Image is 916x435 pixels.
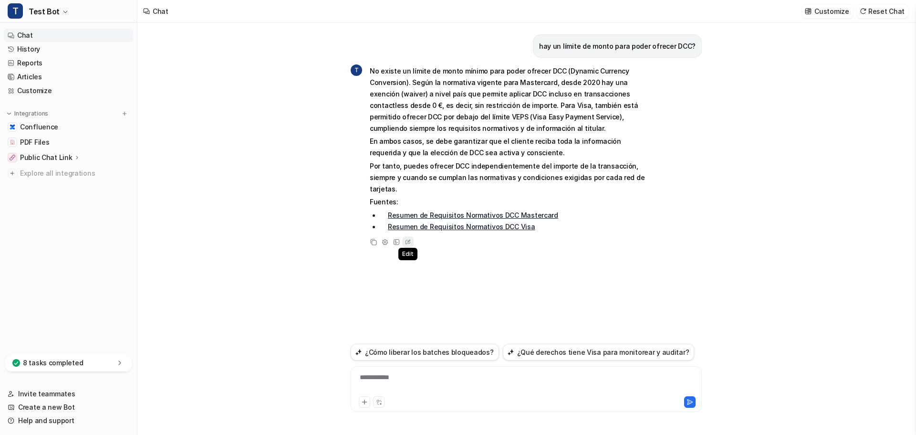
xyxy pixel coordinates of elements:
[370,65,649,134] p: No existe un límite de monto mínimo para poder ofrecer DCC (Dynamic Currency Conversion). Según l...
[814,6,849,16] p: Customize
[388,223,535,231] a: Resumen de Requisitos Normativos DCC Visa
[20,153,73,162] p: Public Chat Link
[121,110,128,117] img: menu_add.svg
[4,84,133,97] a: Customize
[370,196,649,208] p: Fuentes:
[20,122,58,132] span: Confluence
[857,4,908,18] button: Reset Chat
[398,248,417,260] span: Edit
[860,8,866,15] img: reset
[4,56,133,70] a: Reports
[23,358,83,368] p: 8 tasks completed
[539,41,696,52] p: hay un límite de monto para poder ofrecer DCC?
[4,42,133,56] a: History
[10,155,15,160] img: Public Chat Link
[351,64,362,76] span: T
[6,110,12,117] img: expand menu
[29,5,60,18] span: Test Bot
[4,136,133,149] a: PDF FilesPDF Files
[351,344,499,361] button: ¿Cómo liberar los batches bloqueados?
[153,6,168,16] div: Chat
[4,401,133,414] a: Create a new Bot
[4,109,51,118] button: Integrations
[4,29,133,42] a: Chat
[14,110,48,117] p: Integrations
[8,3,23,19] span: T
[370,160,649,195] p: Por tanto, puedes ofrecer DCC independientemente del importe de la transacción, siempre y cuando ...
[4,167,133,180] a: Explore all integrations
[388,211,558,219] a: Resumen de Requisitos Normativos DCC Mastercard
[10,139,15,145] img: PDF Files
[10,124,15,130] img: Confluence
[370,136,649,159] p: En ambos casos, se debe garantizar que el cliente reciba toda la información requerida y que la e...
[4,70,133,84] a: Articles
[802,4,853,18] button: Customize
[4,387,133,401] a: Invite teammates
[503,344,695,361] button: ¿Qué derechos tiene Visa para monitorear y auditar?
[8,169,17,178] img: explore all integrations
[4,120,133,134] a: ConfluenceConfluence
[20,138,49,147] span: PDF Files
[20,166,129,181] span: Explore all integrations
[805,8,812,15] img: customize
[4,414,133,427] a: Help and support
